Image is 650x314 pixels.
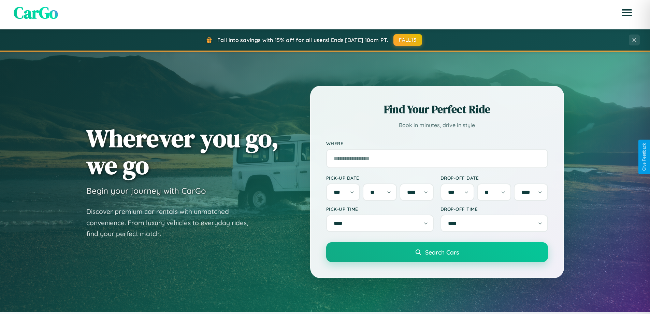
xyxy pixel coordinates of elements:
[86,186,206,196] h3: Begin your journey with CarGo
[86,206,257,240] p: Discover premium car rentals with unmatched convenience. From luxury vehicles to everyday rides, ...
[393,34,422,46] button: FALL15
[326,120,548,130] p: Book in minutes, drive in style
[217,37,388,43] span: Fall into savings with 15% off for all users! Ends [DATE] 10am PT.
[440,175,548,181] label: Drop-off Date
[326,140,548,146] label: Where
[14,1,58,24] span: CarGo
[617,3,636,22] button: Open menu
[440,206,548,212] label: Drop-off Time
[642,143,647,171] div: Give Feedback
[326,206,434,212] label: Pick-up Time
[326,242,548,262] button: Search Cars
[425,248,459,256] span: Search Cars
[86,125,279,179] h1: Wherever you go, we go
[326,102,548,117] h2: Find Your Perfect Ride
[326,175,434,181] label: Pick-up Date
